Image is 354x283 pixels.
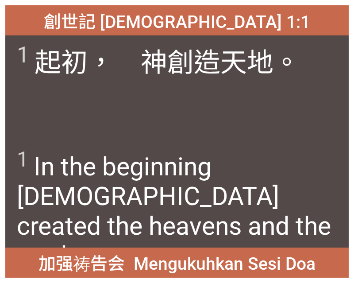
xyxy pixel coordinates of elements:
span: 創世記 [DEMOGRAPHIC_DATA] 1:1 [44,8,310,33]
sup: 1 [17,42,29,68]
wh8064: 地 [247,47,300,78]
sup: 1 [17,147,29,172]
wh776: 。 [273,47,300,78]
span: 起初 [17,41,300,79]
span: In the beginning [DEMOGRAPHIC_DATA] created the heavens and the earth. [17,147,338,271]
wh1254: 天 [220,47,300,78]
wh430: 創造 [167,47,300,78]
wh7225: ， 神 [88,47,300,78]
